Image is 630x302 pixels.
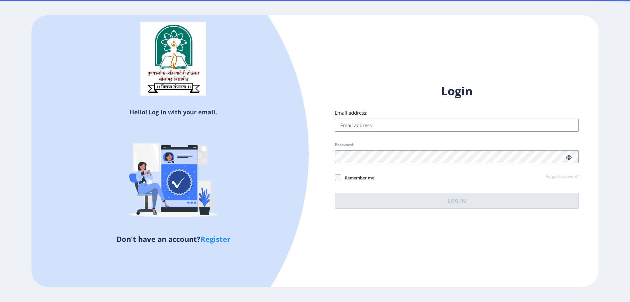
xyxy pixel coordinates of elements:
a: Register [200,234,230,244]
h5: Don't have an account? [36,234,310,244]
h1: Login [335,83,579,99]
input: Email address [335,119,579,132]
span: Remember me [341,174,374,182]
img: sulogo.png [140,22,206,96]
label: Password: [335,142,354,148]
label: Email address: [335,109,367,116]
img: Verified-rafiki.svg [116,119,231,234]
a: Forgot Password? [546,174,579,180]
button: Log In [335,193,579,209]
